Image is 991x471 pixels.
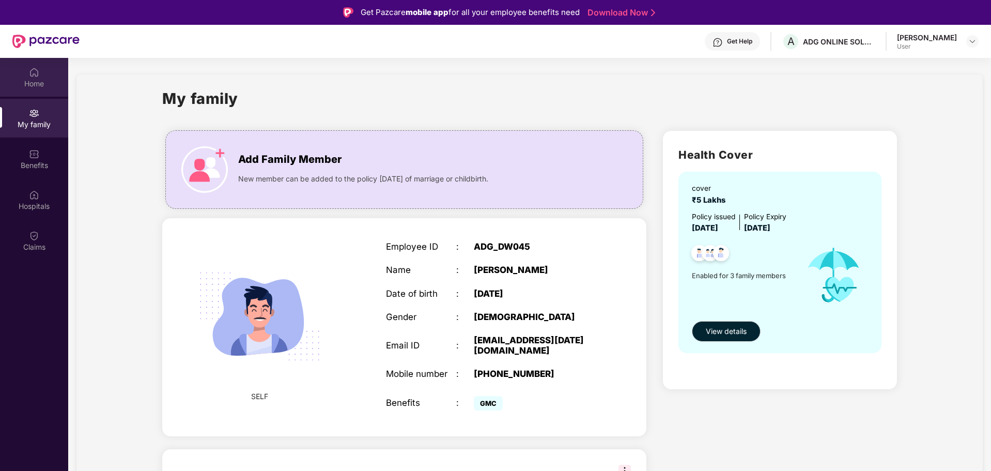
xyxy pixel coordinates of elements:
img: svg+xml;base64,PHN2ZyB3aWR0aD0iMjAiIGhlaWdodD0iMjAiIHZpZXdCb3g9IjAgMCAyMCAyMCIgZmlsbD0ibm9uZSIgeG... [29,108,39,118]
div: cover [692,183,730,194]
span: [DATE] [692,223,718,233]
img: svg+xml;base64,PHN2ZyB4bWxucz0iaHR0cDovL3d3dy53My5vcmcvMjAwMC9zdmciIHdpZHRoPSI0OC45MTUiIGhlaWdodD... [698,242,723,267]
div: Name [386,265,456,275]
h1: My family [162,87,238,110]
span: Enabled for 3 family members [692,270,796,281]
div: Email ID [386,340,456,351]
div: Get Help [727,37,752,45]
span: ₹5 Lakhs [692,195,730,205]
h2: Health Cover [678,146,881,163]
img: Logo [343,7,353,18]
div: [PERSON_NAME] [897,33,957,42]
div: : [456,288,474,299]
div: Employee ID [386,241,456,252]
div: Policy issued [692,211,735,223]
img: svg+xml;base64,PHN2ZyBpZD0iSG9tZSIgeG1sbnM9Imh0dHA6Ly93d3cudzMub3JnLzIwMDAvc3ZnIiB3aWR0aD0iMjAiIG... [29,67,39,78]
span: New member can be added to the policy [DATE] of marriage or childbirth. [238,173,488,185]
div: [PHONE_NUMBER] [474,369,597,379]
img: svg+xml;base64,PHN2ZyBpZD0iQmVuZWZpdHMiIHhtbG5zPSJodHRwOi8vd3d3LnczLm9yZy8yMDAwL3N2ZyIgd2lkdGg9Ij... [29,149,39,159]
img: svg+xml;base64,PHN2ZyBpZD0iSGVscC0zMngzMiIgeG1sbnM9Imh0dHA6Ly93d3cudzMub3JnLzIwMDAvc3ZnIiB3aWR0aD... [713,37,723,48]
div: ADG ONLINE SOLUTIONS PRIVATE LIMITED [803,37,875,47]
img: svg+xml;base64,PHN2ZyBpZD0iRHJvcGRvd24tMzJ4MzIiIHhtbG5zPSJodHRwOi8vd3d3LnczLm9yZy8yMDAwL3N2ZyIgd2... [968,37,977,45]
button: View details [692,321,761,342]
div: Mobile number [386,369,456,379]
div: : [456,312,474,322]
div: [DEMOGRAPHIC_DATA] [474,312,597,322]
img: svg+xml;base64,PHN2ZyB4bWxucz0iaHR0cDovL3d3dy53My5vcmcvMjAwMC9zdmciIHdpZHRoPSI0OC45NDMiIGhlaWdodD... [708,242,734,267]
span: A [787,35,795,48]
div: Benefits [386,398,456,408]
div: Date of birth [386,288,456,299]
div: : [456,241,474,252]
img: svg+xml;base64,PHN2ZyB4bWxucz0iaHR0cDovL3d3dy53My5vcmcvMjAwMC9zdmciIHdpZHRoPSIyMjQiIGhlaWdodD0iMT... [185,242,334,391]
span: View details [706,326,747,337]
a: Download Now [587,7,652,18]
img: svg+xml;base64,PHN2ZyBpZD0iQ2xhaW0iIHhtbG5zPSJodHRwOi8vd3d3LnczLm9yZy8yMDAwL3N2ZyIgd2lkdGg9IjIwIi... [29,231,39,241]
img: svg+xml;base64,PHN2ZyBpZD0iSG9zcGl0YWxzIiB4bWxucz0iaHR0cDovL3d3dy53My5vcmcvMjAwMC9zdmciIHdpZHRoPS... [29,190,39,200]
span: GMC [474,396,503,411]
img: Stroke [651,7,655,18]
div: : [456,265,474,275]
div: : [456,398,474,408]
div: [EMAIL_ADDRESS][DATE][DOMAIN_NAME] [474,335,597,356]
span: Add Family Member [238,151,342,168]
span: SELF [251,391,268,402]
img: svg+xml;base64,PHN2ZyB4bWxucz0iaHR0cDovL3d3dy53My5vcmcvMjAwMC9zdmciIHdpZHRoPSI0OC45NDMiIGhlaWdodD... [687,242,712,267]
img: New Pazcare Logo [12,35,80,48]
div: [DATE] [474,288,597,299]
div: : [456,340,474,351]
img: icon [796,235,872,316]
div: Policy Expiry [744,211,786,223]
div: ADG_DW045 [474,241,597,252]
div: [PERSON_NAME] [474,265,597,275]
div: : [456,369,474,379]
img: icon [181,146,228,193]
strong: mobile app [406,7,448,17]
div: Gender [386,312,456,322]
div: Get Pazcare for all your employee benefits need [361,6,580,19]
span: [DATE] [744,223,770,233]
div: User [897,42,957,51]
